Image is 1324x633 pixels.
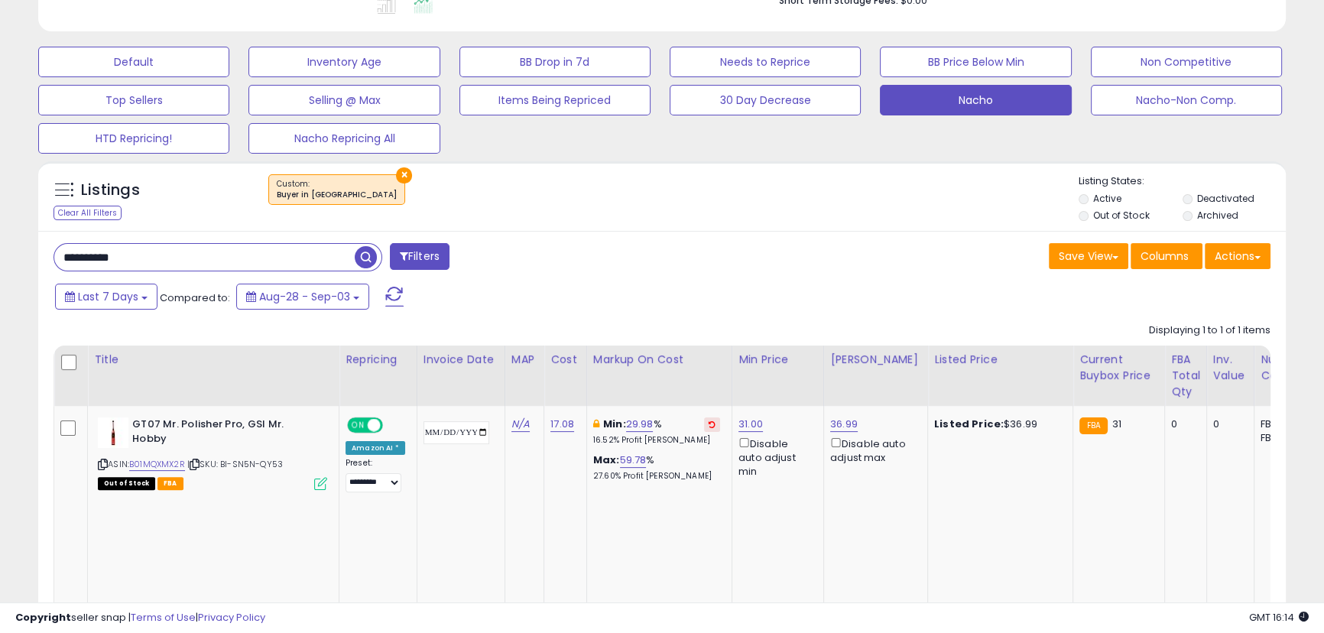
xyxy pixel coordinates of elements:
div: Cost [550,352,580,368]
div: Invoice Date [423,352,498,368]
div: Listed Price [934,352,1066,368]
span: Columns [1141,248,1189,264]
b: Min: [603,417,626,431]
div: Num of Comp. [1261,352,1316,384]
button: Items Being Repriced [459,85,651,115]
a: 31.00 [738,417,763,432]
button: BB Drop in 7d [459,47,651,77]
span: FBA [157,477,183,490]
p: 16.52% Profit [PERSON_NAME] [593,435,720,446]
span: ON [349,419,368,432]
div: % [593,453,720,482]
div: [PERSON_NAME] [830,352,921,368]
div: % [593,417,720,446]
button: BB Price Below Min [880,47,1071,77]
label: Deactivated [1197,192,1254,205]
a: Privacy Policy [198,610,265,625]
div: FBA: 2 [1261,417,1311,431]
span: Last 7 Days [78,289,138,304]
span: OFF [381,419,405,432]
a: B01MQXMX2R [129,458,185,471]
button: Actions [1205,243,1270,269]
div: MAP [511,352,537,368]
button: 30 Day Decrease [670,85,861,115]
p: Listing States: [1079,174,1286,189]
button: × [396,167,412,183]
div: 0 [1171,417,1195,431]
div: Title [94,352,333,368]
div: 0 [1213,417,1242,431]
div: $36.99 [934,417,1061,431]
div: seller snap | | [15,611,265,625]
button: Nacho Repricing All [248,123,440,154]
span: Custom: [277,178,397,201]
button: Non Competitive [1091,47,1282,77]
div: Displaying 1 to 1 of 1 items [1149,323,1270,338]
span: | SKU: BI-SN5N-QY53 [187,458,283,470]
div: ASIN: [98,417,327,489]
div: Buyer in [GEOGRAPHIC_DATA] [277,190,397,200]
span: 2025-09-11 16:14 GMT [1249,610,1309,625]
img: 21ca2IjLwBL._SL40_.jpg [98,417,128,448]
div: Min Price [738,352,817,368]
b: Listed Price: [934,417,1004,431]
button: Nacho-Non Comp. [1091,85,1282,115]
button: Selling @ Max [248,85,440,115]
button: Filters [390,243,449,270]
a: Terms of Use [131,610,196,625]
b: GT07 Mr. Polisher Pro, GSI Mr. Hobby [132,417,318,450]
button: Nacho [880,85,1071,115]
th: The percentage added to the cost of goods (COGS) that forms the calculator for Min & Max prices. [586,346,732,406]
span: Compared to: [160,291,230,305]
div: Repricing [346,352,411,368]
small: FBA [1079,417,1108,434]
div: Markup on Cost [593,352,725,368]
button: HTD Repricing! [38,123,229,154]
button: Save View [1049,243,1128,269]
span: All listings that are currently out of stock and unavailable for purchase on Amazon [98,477,155,490]
div: Inv. value [1213,352,1248,384]
th: CSV column name: cust_attr_3_Invoice Date [417,346,505,406]
span: 31 [1111,417,1121,431]
a: 59.78 [620,453,647,468]
label: Archived [1197,209,1238,222]
div: FBM: 1 [1261,431,1311,445]
p: 27.60% Profit [PERSON_NAME] [593,471,720,482]
a: 29.98 [626,417,654,432]
a: N/A [511,417,530,432]
button: Aug-28 - Sep-03 [236,284,369,310]
div: Amazon AI * [346,441,405,455]
span: Aug-28 - Sep-03 [259,289,350,304]
div: Preset: [346,458,405,492]
h5: Listings [81,180,140,201]
div: Current Buybox Price [1079,352,1158,384]
div: FBA Total Qty [1171,352,1200,400]
div: Disable auto adjust min [738,435,812,479]
button: Inventory Age [248,47,440,77]
button: Needs to Reprice [670,47,861,77]
div: Disable auto adjust max [830,435,916,465]
a: 36.99 [830,417,858,432]
strong: Copyright [15,610,71,625]
a: 17.08 [550,417,574,432]
button: Top Sellers [38,85,229,115]
button: Columns [1131,243,1202,269]
label: Out of Stock [1093,209,1149,222]
button: Default [38,47,229,77]
b: Max: [593,453,620,467]
button: Last 7 Days [55,284,157,310]
div: Clear All Filters [54,206,122,220]
label: Active [1093,192,1121,205]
